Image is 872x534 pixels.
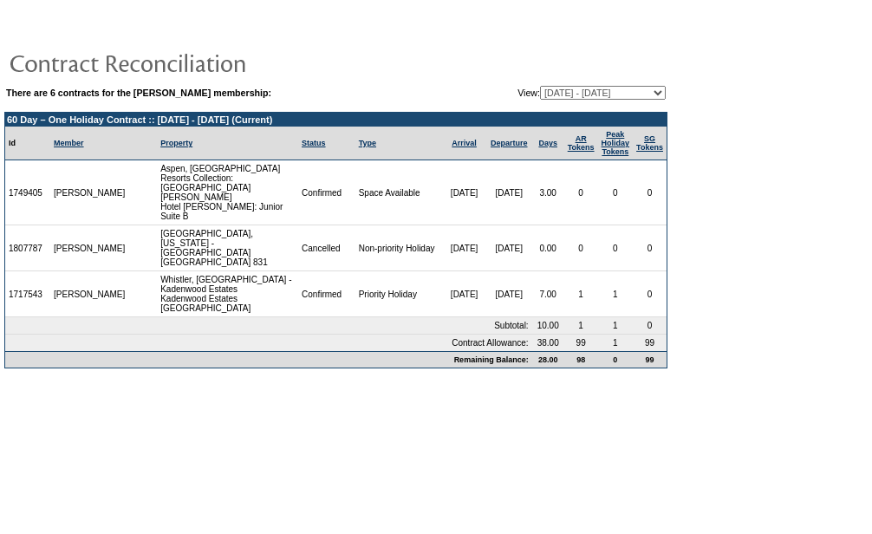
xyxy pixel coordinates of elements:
[298,225,355,271] td: Cancelled
[568,134,595,152] a: ARTokens
[5,351,532,368] td: Remaining Balance:
[491,139,528,147] a: Departure
[302,139,326,147] a: Status
[532,160,564,225] td: 3.00
[598,317,634,335] td: 1
[633,335,667,351] td: 99
[598,335,634,351] td: 1
[430,86,666,100] td: View:
[532,271,564,317] td: 7.00
[532,351,564,368] td: 28.00
[5,127,50,160] td: Id
[442,160,486,225] td: [DATE]
[157,160,298,225] td: Aspen, [GEOGRAPHIC_DATA] Resorts Collection: [GEOGRAPHIC_DATA][PERSON_NAME] Hotel [PERSON_NAME]: ...
[598,271,634,317] td: 1
[486,271,532,317] td: [DATE]
[298,160,355,225] td: Confirmed
[564,335,598,351] td: 99
[636,134,663,152] a: SGTokens
[5,160,50,225] td: 1749405
[5,271,50,317] td: 1717543
[564,271,598,317] td: 1
[633,160,667,225] td: 0
[564,225,598,271] td: 0
[5,335,532,351] td: Contract Allowance:
[157,271,298,317] td: Whistler, [GEOGRAPHIC_DATA] - Kadenwood Estates Kadenwood Estates [GEOGRAPHIC_DATA]
[9,45,355,80] img: pgTtlContractReconciliation.gif
[633,271,667,317] td: 0
[598,351,634,368] td: 0
[5,317,532,335] td: Subtotal:
[6,88,271,98] b: There are 6 contracts for the [PERSON_NAME] membership:
[538,139,557,147] a: Days
[486,160,532,225] td: [DATE]
[442,225,486,271] td: [DATE]
[532,335,564,351] td: 38.00
[633,225,667,271] td: 0
[633,351,667,368] td: 99
[157,225,298,271] td: [GEOGRAPHIC_DATA], [US_STATE] - [GEOGRAPHIC_DATA] [GEOGRAPHIC_DATA] 831
[50,160,129,225] td: [PERSON_NAME]
[452,139,477,147] a: Arrival
[486,225,532,271] td: [DATE]
[532,225,564,271] td: 0.00
[564,317,598,335] td: 1
[5,113,667,127] td: 60 Day – One Holiday Contract :: [DATE] - [DATE] (Current)
[633,317,667,335] td: 0
[50,225,129,271] td: [PERSON_NAME]
[160,139,192,147] a: Property
[355,160,443,225] td: Space Available
[54,139,84,147] a: Member
[598,160,634,225] td: 0
[355,271,443,317] td: Priority Holiday
[564,160,598,225] td: 0
[50,271,129,317] td: [PERSON_NAME]
[355,225,443,271] td: Non-priority Holiday
[5,225,50,271] td: 1807787
[359,139,376,147] a: Type
[602,130,630,156] a: Peak HolidayTokens
[298,271,355,317] td: Confirmed
[532,317,564,335] td: 10.00
[442,271,486,317] td: [DATE]
[564,351,598,368] td: 98
[598,225,634,271] td: 0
